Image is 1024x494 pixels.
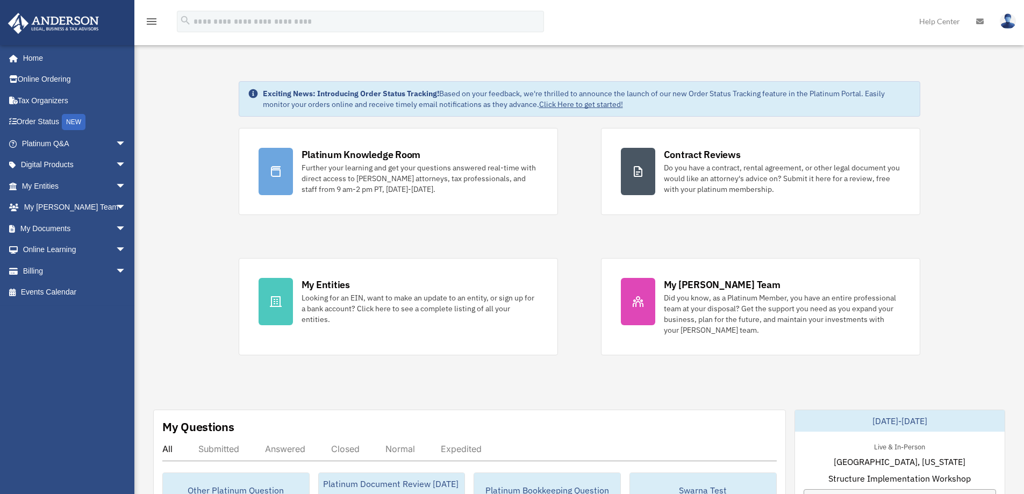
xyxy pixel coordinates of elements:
[180,15,191,26] i: search
[239,128,558,215] a: Platinum Knowledge Room Further your learning and get your questions answered real-time with dire...
[664,162,900,195] div: Do you have a contract, rental agreement, or other legal document you would like an attorney's ad...
[865,440,934,452] div: Live & In-Person
[145,19,158,28] a: menu
[263,88,911,110] div: Based on your feedback, we're thrilled to announce the launch of our new Order Status Tracking fe...
[8,260,142,282] a: Billingarrow_drop_down
[239,258,558,355] a: My Entities Looking for an EIN, want to make an update to an entity, or sign up for a bank accoun...
[8,282,142,303] a: Events Calendar
[385,443,415,454] div: Normal
[664,292,900,335] div: Did you know, as a Platinum Member, you have an entire professional team at your disposal? Get th...
[8,111,142,133] a: Order StatusNEW
[795,410,1005,432] div: [DATE]-[DATE]
[162,419,234,435] div: My Questions
[539,99,623,109] a: Click Here to get started!
[834,455,965,468] span: [GEOGRAPHIC_DATA], [US_STATE]
[664,278,780,291] div: My [PERSON_NAME] Team
[116,218,137,240] span: arrow_drop_down
[162,443,173,454] div: All
[828,472,971,485] span: Structure Implementation Workshop
[263,89,439,98] strong: Exciting News: Introducing Order Status Tracking!
[116,175,137,197] span: arrow_drop_down
[8,47,137,69] a: Home
[116,197,137,219] span: arrow_drop_down
[116,260,137,282] span: arrow_drop_down
[8,133,142,154] a: Platinum Q&Aarrow_drop_down
[8,175,142,197] a: My Entitiesarrow_drop_down
[145,15,158,28] i: menu
[8,69,142,90] a: Online Ordering
[116,239,137,261] span: arrow_drop_down
[62,114,85,130] div: NEW
[8,218,142,239] a: My Documentsarrow_drop_down
[198,443,239,454] div: Submitted
[601,258,920,355] a: My [PERSON_NAME] Team Did you know, as a Platinum Member, you have an entire professional team at...
[331,443,360,454] div: Closed
[302,162,538,195] div: Further your learning and get your questions answered real-time with direct access to [PERSON_NAM...
[441,443,482,454] div: Expedited
[302,278,350,291] div: My Entities
[265,443,305,454] div: Answered
[1000,13,1016,29] img: User Pic
[601,128,920,215] a: Contract Reviews Do you have a contract, rental agreement, or other legal document you would like...
[8,239,142,261] a: Online Learningarrow_drop_down
[8,197,142,218] a: My [PERSON_NAME] Teamarrow_drop_down
[302,148,421,161] div: Platinum Knowledge Room
[8,90,142,111] a: Tax Organizers
[302,292,538,325] div: Looking for an EIN, want to make an update to an entity, or sign up for a bank account? Click her...
[116,154,137,176] span: arrow_drop_down
[8,154,142,176] a: Digital Productsarrow_drop_down
[5,13,102,34] img: Anderson Advisors Platinum Portal
[116,133,137,155] span: arrow_drop_down
[664,148,741,161] div: Contract Reviews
